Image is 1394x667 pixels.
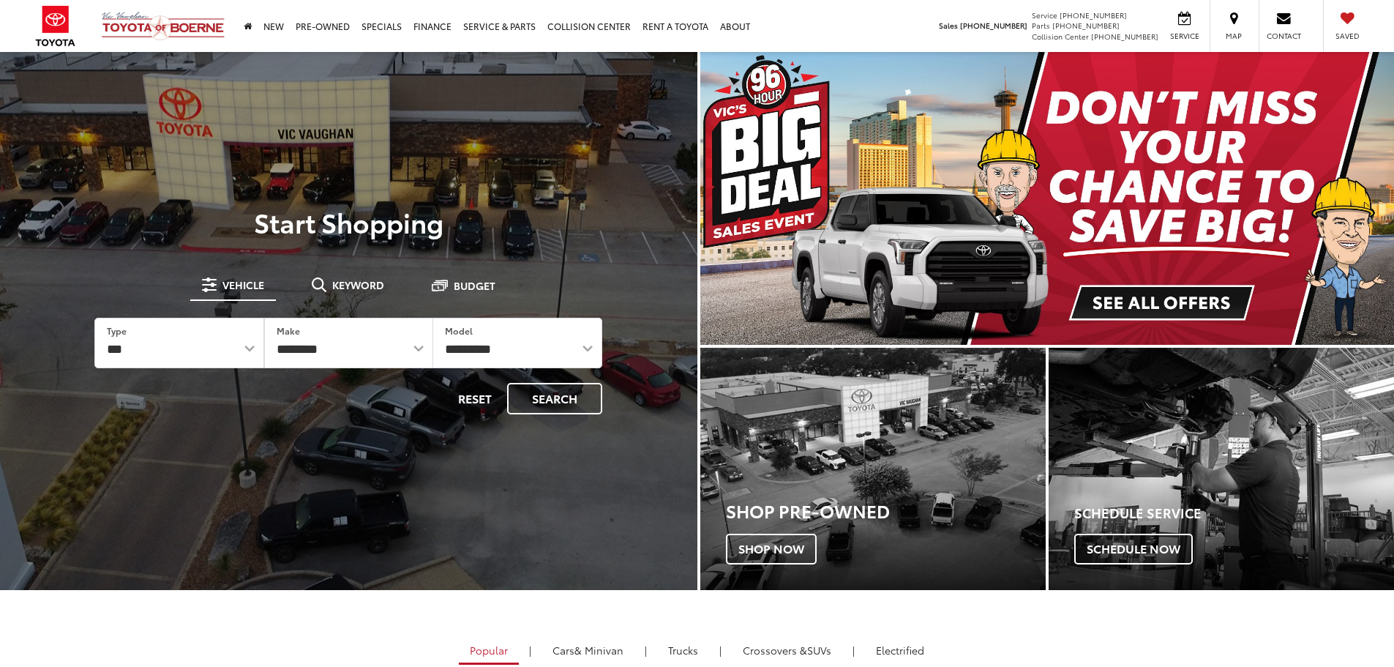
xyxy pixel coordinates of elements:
span: [PHONE_NUMBER] [1091,31,1158,42]
span: Crossovers & [743,643,807,657]
a: SUVs [732,638,842,663]
span: Service [1032,10,1057,21]
span: Budget [454,280,495,291]
li: | [716,643,725,657]
label: Model [445,324,473,337]
a: Trucks [657,638,709,663]
div: Toyota [700,348,1046,590]
li: | [849,643,858,657]
span: Parts [1032,20,1050,31]
h4: Schedule Service [1074,506,1394,521]
h3: Shop Pre-Owned [726,501,1046,520]
span: Service [1168,31,1201,41]
span: Saved [1331,31,1363,41]
a: Cars [542,638,634,663]
span: Vehicle [222,280,264,290]
span: Map [1218,31,1250,41]
img: Vic Vaughan Toyota of Boerne [101,11,225,41]
span: [PHONE_NUMBER] [1052,20,1120,31]
li: | [641,643,651,657]
span: Sales [939,20,958,31]
span: [PHONE_NUMBER] [960,20,1027,31]
span: Shop Now [726,534,817,564]
div: Toyota [1049,348,1394,590]
label: Type [107,324,127,337]
a: Popular [459,638,519,665]
p: Start Shopping [61,207,636,236]
a: Electrified [865,638,935,663]
span: & Minivan [574,643,623,657]
li: | [525,643,535,657]
a: Shop Pre-Owned Shop Now [700,348,1046,590]
span: Schedule Now [1074,534,1193,564]
button: Search [507,383,602,414]
button: Reset [446,383,504,414]
label: Make [277,324,300,337]
span: Contact [1267,31,1301,41]
span: [PHONE_NUMBER] [1060,10,1127,21]
span: Keyword [332,280,384,290]
a: Schedule Service Schedule Now [1049,348,1394,590]
span: Collision Center [1032,31,1089,42]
